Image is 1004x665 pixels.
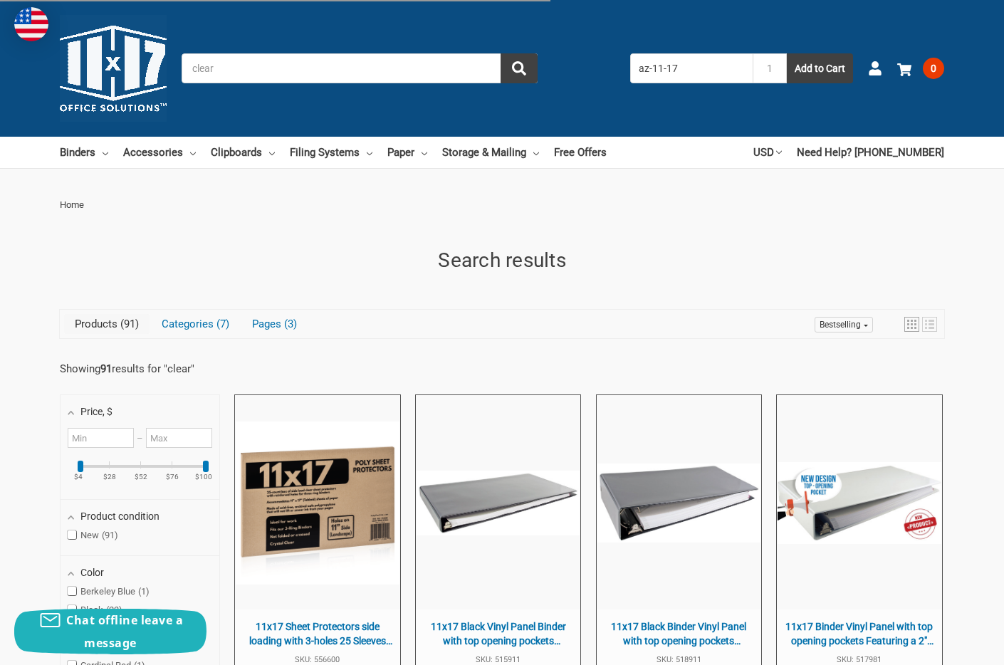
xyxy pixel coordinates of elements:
b: 91 [100,362,112,375]
span: 11x17 Black Binder Vinyl Panel with top opening pockets Featuring a 3" Angle-D Ring [604,620,754,648]
a: View grid mode [904,317,919,332]
a: Storage & Mailing [442,137,539,168]
span: Product condition [80,510,160,522]
button: Chat offline leave a message [14,609,206,654]
a: Need Help? [PHONE_NUMBER] [797,137,944,168]
span: Color [80,567,104,578]
span: SKU: 518911 [604,656,754,664]
a: View Products Tab [64,314,150,334]
span: Bestselling [820,320,861,330]
img: 11x17 Black Binder Vinyl Panel with top opening pockets Featuring a 3" Angle-D Ring [597,464,760,543]
a: Accessories [123,137,196,168]
img: 11x17.com [60,15,167,122]
span: 11x17 Binder Vinyl Panel with top opening pockets Featuring a 2" Angle-D Ring White [784,620,934,648]
span: 7 [214,318,229,330]
a: Free Offers [554,137,607,168]
input: Add SKU to Cart [630,53,753,83]
a: View Categories Tab [151,314,240,334]
a: Paper [387,137,427,168]
ins: $4 [63,473,93,481]
span: 91 [117,318,139,330]
ins: $52 [126,473,156,481]
div: Showing results for " " [60,362,231,375]
span: 0 [923,58,944,79]
a: View Pages Tab [241,314,308,334]
span: Berkeley Blue [68,586,150,597]
ins: $28 [95,473,125,481]
a: View list mode [922,317,937,332]
a: clear [167,362,191,375]
img: duty and tax information for United States [14,7,48,41]
span: 3 [281,318,297,330]
button: Add to Cart [787,53,853,83]
input: Search by keyword, brand or SKU [182,53,538,83]
span: 23 [106,604,122,615]
span: SKU: 515911 [423,656,573,664]
a: Clipboards [211,137,275,168]
input: Maximum value [146,428,212,448]
a: USD [753,137,782,168]
input: Minimum value [68,428,134,448]
span: 1 [138,586,150,597]
span: SKU: 556600 [242,656,392,664]
span: 91 [102,530,118,540]
ins: $76 [157,473,187,481]
span: 11x17 Sheet Protectors side loading with 3-holes 25 Sleeves Durable Archival safe Crystal Clear [242,620,392,648]
span: Black [68,604,122,616]
a: Binders [60,137,108,168]
a: 0 [897,50,944,87]
ins: $100 [189,473,219,481]
span: Chat offline leave a message [66,612,183,651]
span: Price [80,406,113,417]
span: Home [60,199,84,210]
h1: Search results [60,246,944,276]
span: , $ [103,406,113,417]
a: Filing Systems [290,137,372,168]
a: Sort options [815,317,873,332]
span: SKU: 517981 [784,656,934,664]
span: – [134,433,145,444]
span: New [68,530,118,541]
span: 11x17 Black Vinyl Panel Binder with top opening pockets Featuring a 1" Angle-D Ring [423,620,573,648]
